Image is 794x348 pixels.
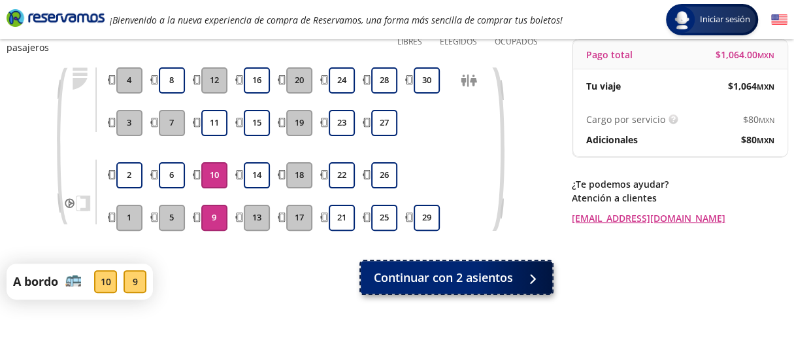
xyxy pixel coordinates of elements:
a: Brand Logo [7,8,105,31]
button: 24 [329,67,355,94]
button: 17 [286,205,312,231]
button: 29 [414,205,440,231]
button: 21 [329,205,355,231]
button: 5 [159,205,185,231]
button: English [771,12,787,28]
span: Continuar con 2 asientos [374,269,513,287]
span: $ 80 [743,113,774,126]
button: 23 [329,110,355,136]
button: 4 [116,67,142,94]
button: 3 [116,110,142,136]
small: MXN [757,50,774,60]
p: Pago total [586,48,633,61]
button: 14 [244,162,270,188]
small: MXN [757,82,774,92]
small: MXN [757,135,774,145]
button: 6 [159,162,185,188]
p: Atención a clientes [572,191,787,205]
button: 10 [201,162,227,188]
button: 13 [244,205,270,231]
i: Brand Logo [7,8,105,27]
button: 2 [116,162,142,188]
span: $ 1,064 [728,79,774,93]
button: 28 [371,67,397,94]
button: 26 [371,162,397,188]
p: Cargo por servicio [586,113,665,126]
button: 1 [116,205,142,231]
button: 19 [286,110,312,136]
button: 25 [371,205,397,231]
span: Iniciar sesión [695,13,755,26]
p: A bordo [13,273,58,290]
button: 12 [201,67,227,94]
em: ¡Bienvenido a la nueva experiencia de compra de Reservamos, una forma más sencilla de comprar tus... [110,14,563,26]
p: ¿Te podemos ayudar? [572,177,787,191]
button: 9 [201,205,227,231]
p: Adicionales [586,133,638,147]
button: Continuar con 2 asientos [361,261,552,294]
button: 11 [201,110,227,136]
p: Elige los asientos que necesites, en seguida te solicitaremos los datos de los pasajeros [7,27,379,54]
button: 7 [159,110,185,136]
a: [EMAIL_ADDRESS][DOMAIN_NAME] [572,211,787,225]
button: 20 [286,67,312,94]
button: 30 [414,67,440,94]
button: 8 [159,67,185,94]
span: $ 80 [741,133,774,147]
button: 16 [244,67,270,94]
span: $ 1,064.00 [716,48,774,61]
div: 9 [124,270,146,293]
button: 27 [371,110,397,136]
div: 10 [94,270,117,293]
button: 15 [244,110,270,136]
p: Tu viaje [586,79,621,93]
button: 18 [286,162,312,188]
small: MXN [759,115,774,125]
button: 22 [329,162,355,188]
